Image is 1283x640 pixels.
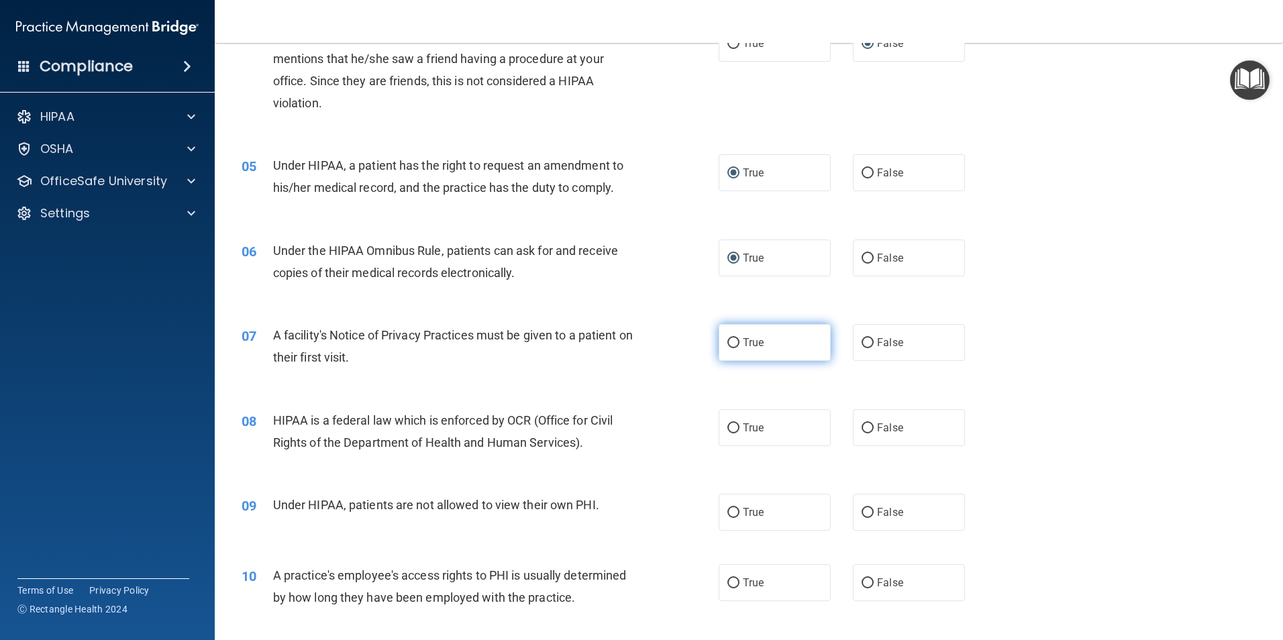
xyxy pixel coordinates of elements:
span: False [877,166,903,179]
input: True [727,168,739,178]
span: False [877,252,903,264]
span: True [743,576,764,589]
input: False [862,254,874,264]
input: True [727,508,739,518]
input: False [862,168,874,178]
span: True [743,252,764,264]
span: A facility's Notice of Privacy Practices must be given to a patient on their first visit. [273,328,633,364]
p: OSHA [40,141,74,157]
span: 05 [242,158,256,174]
p: OfficeSafe University [40,173,167,189]
span: Under the HIPAA Omnibus Rule, patients can ask for and receive copies of their medical records el... [273,244,618,280]
span: Under HIPAA, a patient has the right to request an amendment to his/her medical record, and the p... [273,158,623,195]
p: HIPAA [40,109,74,125]
input: True [727,423,739,433]
img: PMB logo [16,14,199,41]
span: 06 [242,244,256,260]
span: Under HIPAA, patients are not allowed to view their own PHI. [273,498,599,512]
input: True [727,578,739,588]
input: False [862,338,874,348]
a: OSHA [16,141,195,157]
span: False [877,336,903,349]
span: False [877,576,903,589]
h4: Compliance [40,57,133,76]
p: Settings [40,205,90,221]
a: Terms of Use [17,584,73,597]
input: True [727,254,739,264]
span: 09 [242,498,256,514]
span: A practice's employee's access rights to PHI is usually determined by how long they have been emp... [273,568,627,604]
span: 07 [242,328,256,344]
span: False [877,506,903,519]
span: True [743,166,764,179]
span: True [743,336,764,349]
span: False [877,37,903,50]
span: False [877,421,903,434]
input: False [862,39,874,49]
span: Ⓒ Rectangle Health 2024 [17,602,127,616]
button: Open Resource Center [1230,60,1270,100]
a: Privacy Policy [89,584,150,597]
span: True [743,421,764,434]
input: False [862,508,874,518]
input: True [727,39,739,49]
a: Settings [16,205,195,221]
span: 10 [242,568,256,584]
a: HIPAA [16,109,195,125]
a: OfficeSafe University [16,173,195,189]
input: True [727,338,739,348]
input: False [862,423,874,433]
input: False [862,578,874,588]
span: HIPAA is a federal law which is enforced by OCR (Office for Civil Rights of the Department of Hea... [273,413,613,449]
span: True [743,37,764,50]
span: 08 [242,413,256,429]
span: True [743,506,764,519]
